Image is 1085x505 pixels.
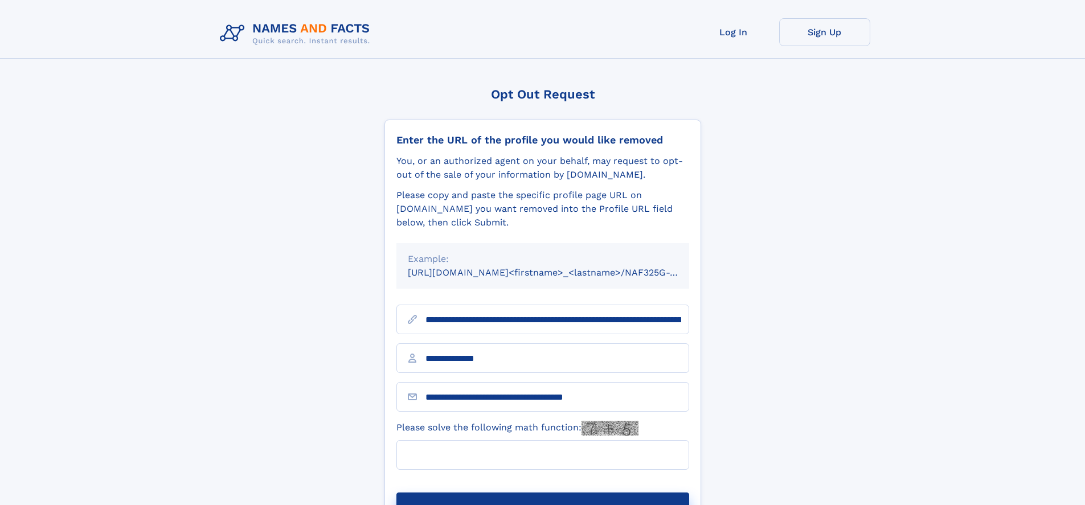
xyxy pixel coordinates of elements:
[779,18,870,46] a: Sign Up
[384,87,701,101] div: Opt Out Request
[396,421,638,436] label: Please solve the following math function:
[396,134,689,146] div: Enter the URL of the profile you would like removed
[688,18,779,46] a: Log In
[408,252,678,266] div: Example:
[408,267,711,278] small: [URL][DOMAIN_NAME]<firstname>_<lastname>/NAF325G-xxxxxxxx
[215,18,379,49] img: Logo Names and Facts
[396,188,689,229] div: Please copy and paste the specific profile page URL on [DOMAIN_NAME] you want removed into the Pr...
[396,154,689,182] div: You, or an authorized agent on your behalf, may request to opt-out of the sale of your informatio...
